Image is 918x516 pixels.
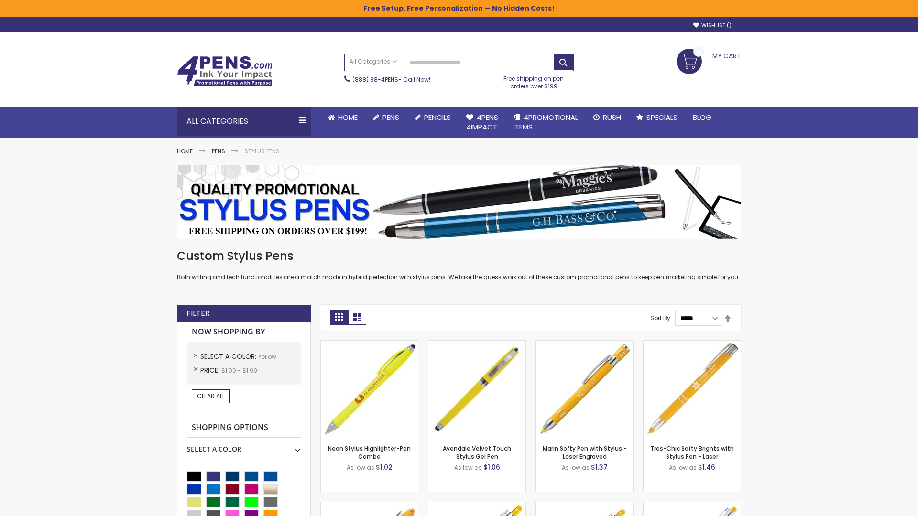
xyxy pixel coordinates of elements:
[352,75,430,84] span: - Call Now!
[644,340,741,348] a: Tres-Chic Softy Brights with Stylus Pen - Laser-Yellow
[424,112,451,122] span: Pencils
[650,314,670,322] label: Sort By
[685,107,719,128] a: Blog
[376,462,393,472] span: $1.02
[443,444,511,460] a: Avendale Velvet Touch Stylus Gel Pen
[669,463,697,472] span: As low as
[320,107,365,128] a: Home
[187,418,301,438] strong: Shopping Options
[187,438,301,454] div: Select A Color
[345,54,402,70] a: All Categories
[698,462,715,472] span: $1.46
[629,107,685,128] a: Specials
[197,392,225,400] span: Clear All
[177,165,741,239] img: Stylus Pens
[428,502,525,510] a: Phoenix Softy Brights with Stylus Pen - Laser-Yellow
[258,353,276,361] span: Yellow
[347,463,374,472] span: As low as
[382,112,399,122] span: Pens
[506,107,586,138] a: 4PROMOTIONALITEMS
[428,341,525,438] img: Avendale Velvet Touch Stylus Gel Pen-Yellow
[177,248,741,264] h1: Custom Stylus Pens
[221,366,257,375] span: $1.00 - $1.99
[646,112,678,122] span: Specials
[536,341,633,438] img: Marin Softy Pen with Stylus - Laser Engraved-Yellow
[591,462,608,472] span: $1.37
[454,463,482,472] span: As low as
[650,444,734,460] a: Tres-Chic Softy Brights with Stylus Pen - Laser
[350,58,397,65] span: All Categories
[186,308,210,319] strong: Filter
[536,502,633,510] a: Phoenix Softy Brights Gel with Stylus Pen - Laser-Yellow
[177,248,741,281] div: Both writing and tech functionalities are a match made in hybrid perfection with stylus pens. We ...
[365,107,407,128] a: Pens
[644,502,741,510] a: Tres-Chic Softy with Stylus Top Pen - ColorJet-Yellow
[330,310,348,325] strong: Grid
[200,365,221,375] span: Price
[562,463,590,472] span: As low as
[586,107,629,128] a: Rush
[212,147,225,155] a: Pens
[693,112,711,122] span: Blog
[328,444,411,460] a: Neon Stylus Highlighter-Pen Combo
[187,322,301,342] strong: Now Shopping by
[200,352,258,361] span: Select A Color
[177,147,193,155] a: Home
[321,341,418,438] img: Neon Stylus Highlighter-Pen Combo-Yellow
[177,107,311,136] div: All Categories
[543,444,627,460] a: Marin Softy Pen with Stylus - Laser Engraved
[483,462,500,472] span: $1.06
[459,107,506,138] a: 4Pens4impact
[428,340,525,348] a: Avendale Velvet Touch Stylus Gel Pen-Yellow
[177,56,273,86] img: 4Pens Custom Pens and Promotional Products
[644,341,741,438] img: Tres-Chic Softy Brights with Stylus Pen - Laser-Yellow
[536,340,633,348] a: Marin Softy Pen with Stylus - Laser Engraved-Yellow
[321,340,418,348] a: Neon Stylus Highlighter-Pen Combo-Yellow
[352,75,398,84] a: (888) 88-4PENS
[338,112,358,122] span: Home
[321,502,418,510] a: Ellipse Softy Brights with Stylus Pen - Laser-Yellow
[407,107,459,128] a: Pencils
[603,112,621,122] span: Rush
[192,389,230,403] a: Clear All
[494,71,574,90] div: Free shipping on pen orders over $199
[514,112,578,132] span: 4PROMOTIONAL ITEMS
[693,22,732,29] a: Wishlist
[466,112,498,132] span: 4Pens 4impact
[244,147,280,155] strong: Stylus Pens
